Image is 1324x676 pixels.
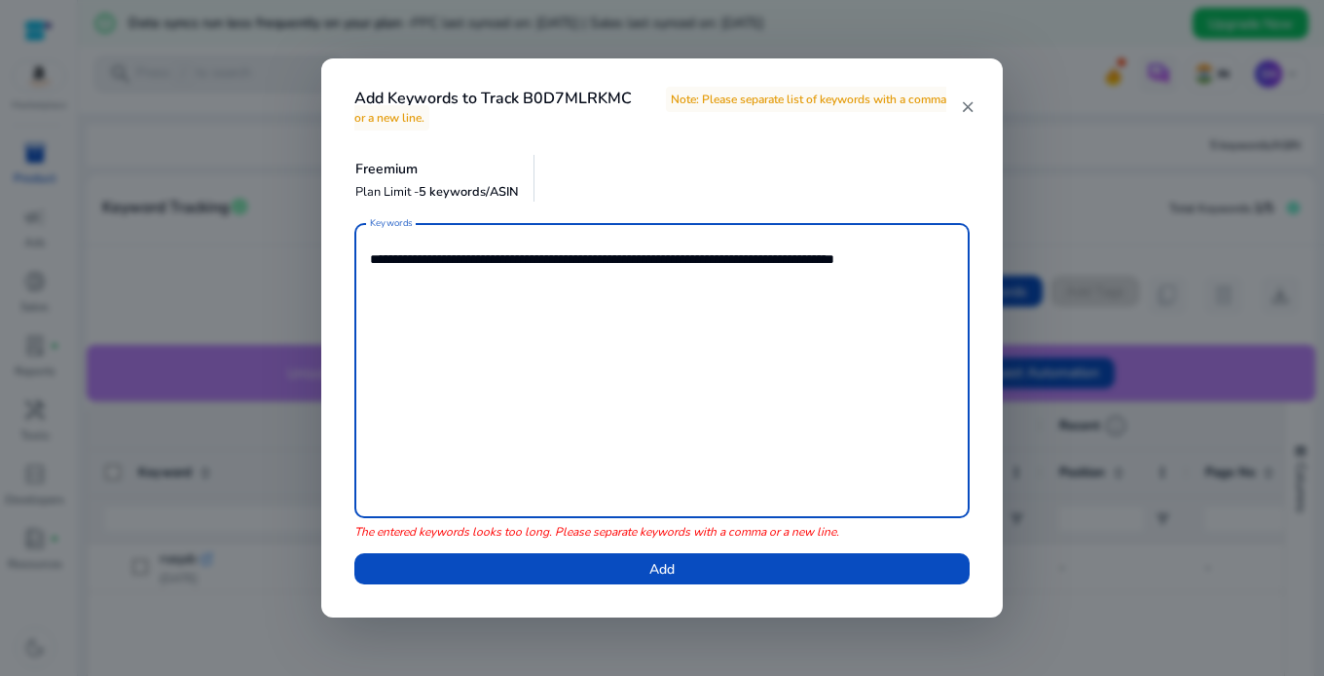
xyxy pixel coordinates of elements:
[419,183,519,201] span: 5 keywords/ASIN
[649,559,675,580] span: Add
[355,183,519,202] p: Plan Limit -
[960,98,975,116] mat-icon: close
[355,162,519,178] h5: Freemium
[354,524,839,540] p: The entered keywords looks too long. Please separate keywords with a comma or a new line.
[370,216,413,230] mat-label: Keywords
[354,553,970,584] button: Add
[354,87,946,131] span: Note: Please separate list of keywords with a comma or a new line.
[354,90,960,127] h4: Add Keywords to Track B0D7MLRKMC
